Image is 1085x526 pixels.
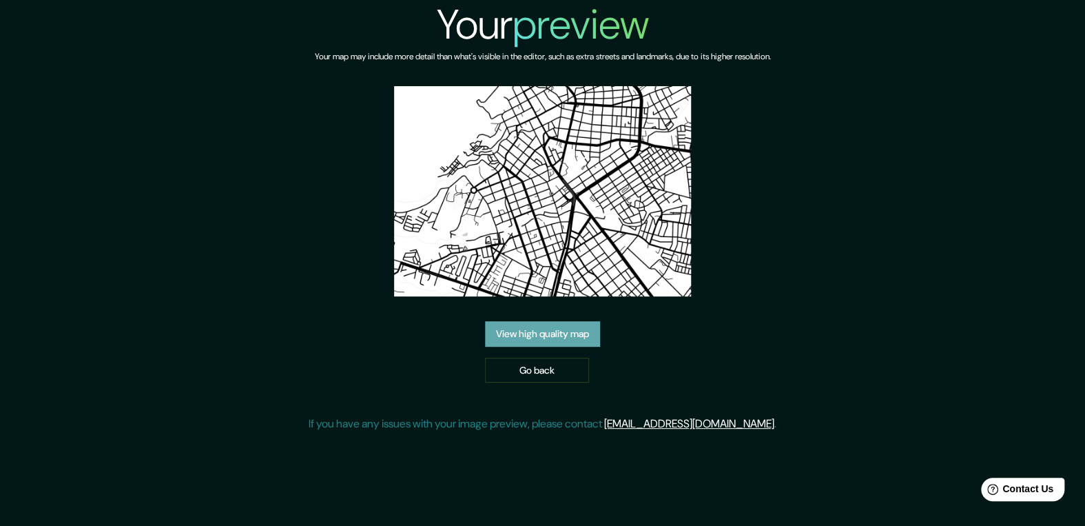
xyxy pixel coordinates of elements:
[962,472,1070,511] iframe: Help widget launcher
[485,321,600,347] a: View high quality map
[485,358,589,383] a: Go back
[394,86,691,296] img: created-map-preview
[604,416,774,431] a: [EMAIL_ADDRESS][DOMAIN_NAME]
[315,50,771,64] h6: Your map may include more detail than what's visible in the editor, such as extra streets and lan...
[309,416,776,432] p: If you have any issues with your image preview, please contact .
